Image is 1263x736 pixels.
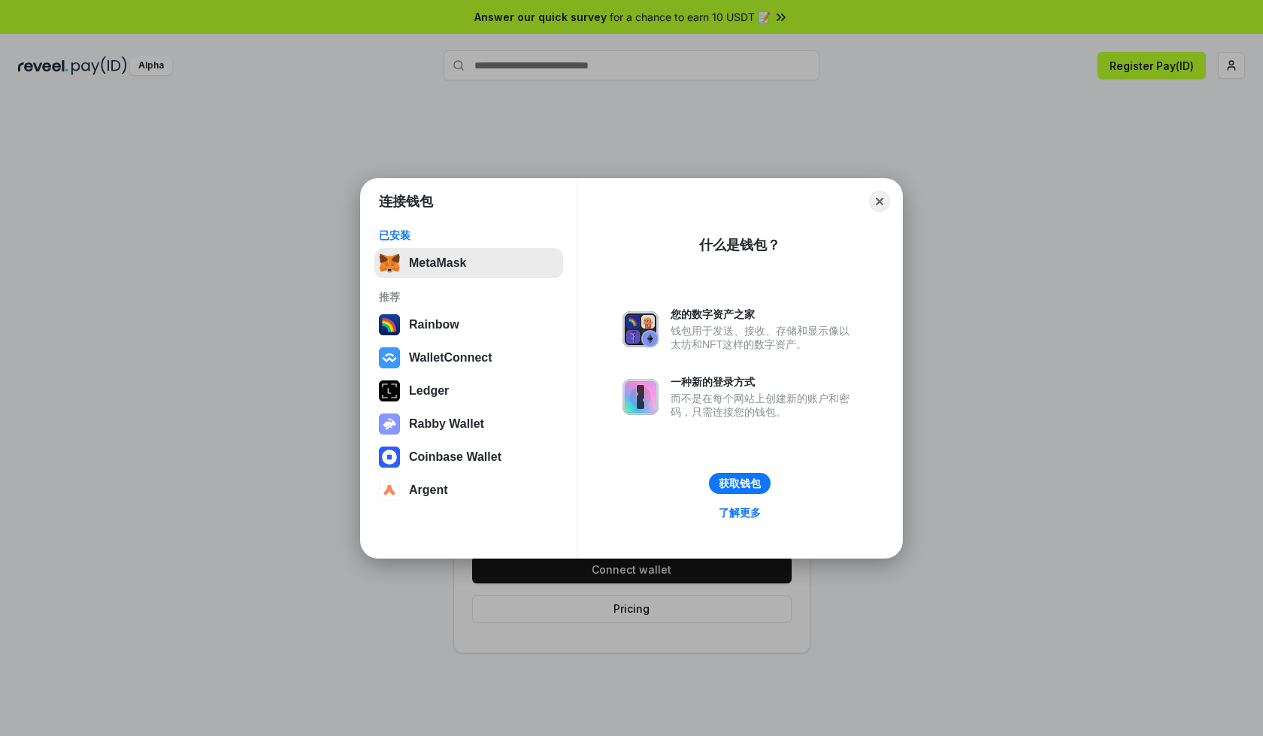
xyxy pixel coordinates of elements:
[409,384,449,398] div: Ledger
[374,409,563,439] button: Rabby Wallet
[374,475,563,505] button: Argent
[374,376,563,406] button: Ledger
[379,314,400,335] img: svg+xml,%3Csvg%20width%3D%22120%22%20height%3D%22120%22%20viewBox%3D%220%200%20120%20120%22%20fil...
[409,351,492,365] div: WalletConnect
[671,392,857,419] div: 而不是在每个网站上创建新的账户和密码，只需连接您的钱包。
[409,483,448,497] div: Argent
[379,229,559,242] div: 已安装
[719,506,761,519] div: 了解更多
[374,442,563,472] button: Coinbase Wallet
[379,447,400,468] img: svg+xml,%3Csvg%20width%3D%2228%22%20height%3D%2228%22%20viewBox%3D%220%200%2028%2028%22%20fill%3D...
[709,473,771,494] button: 获取钱包
[622,311,659,347] img: svg+xml,%3Csvg%20xmlns%3D%22http%3A%2F%2Fwww.w3.org%2F2000%2Fsvg%22%20fill%3D%22none%22%20viewBox...
[379,192,433,211] h1: 连接钱包
[374,310,563,340] button: Rainbow
[671,375,857,389] div: 一种新的登录方式
[409,450,501,464] div: Coinbase Wallet
[374,343,563,373] button: WalletConnect
[409,256,466,270] div: MetaMask
[671,324,857,351] div: 钱包用于发送、接收、存储和显示像以太坊和NFT这样的数字资产。
[379,480,400,501] img: svg+xml,%3Csvg%20width%3D%2228%22%20height%3D%2228%22%20viewBox%3D%220%200%2028%2028%22%20fill%3D...
[699,236,780,254] div: 什么是钱包？
[379,253,400,274] img: svg+xml,%3Csvg%20fill%3D%22none%22%20height%3D%2233%22%20viewBox%3D%220%200%2035%2033%22%20width%...
[379,290,559,304] div: 推荐
[869,191,890,212] button: Close
[379,380,400,401] img: svg+xml,%3Csvg%20xmlns%3D%22http%3A%2F%2Fwww.w3.org%2F2000%2Fsvg%22%20width%3D%2228%22%20height%3...
[710,503,770,522] a: 了解更多
[379,413,400,435] img: svg+xml,%3Csvg%20xmlns%3D%22http%3A%2F%2Fwww.w3.org%2F2000%2Fsvg%22%20fill%3D%22none%22%20viewBox...
[409,417,484,431] div: Rabby Wallet
[622,379,659,415] img: svg+xml,%3Csvg%20xmlns%3D%22http%3A%2F%2Fwww.w3.org%2F2000%2Fsvg%22%20fill%3D%22none%22%20viewBox...
[374,248,563,278] button: MetaMask
[379,347,400,368] img: svg+xml,%3Csvg%20width%3D%2228%22%20height%3D%2228%22%20viewBox%3D%220%200%2028%2028%22%20fill%3D...
[719,477,761,490] div: 获取钱包
[409,318,459,332] div: Rainbow
[671,307,857,321] div: 您的数字资产之家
